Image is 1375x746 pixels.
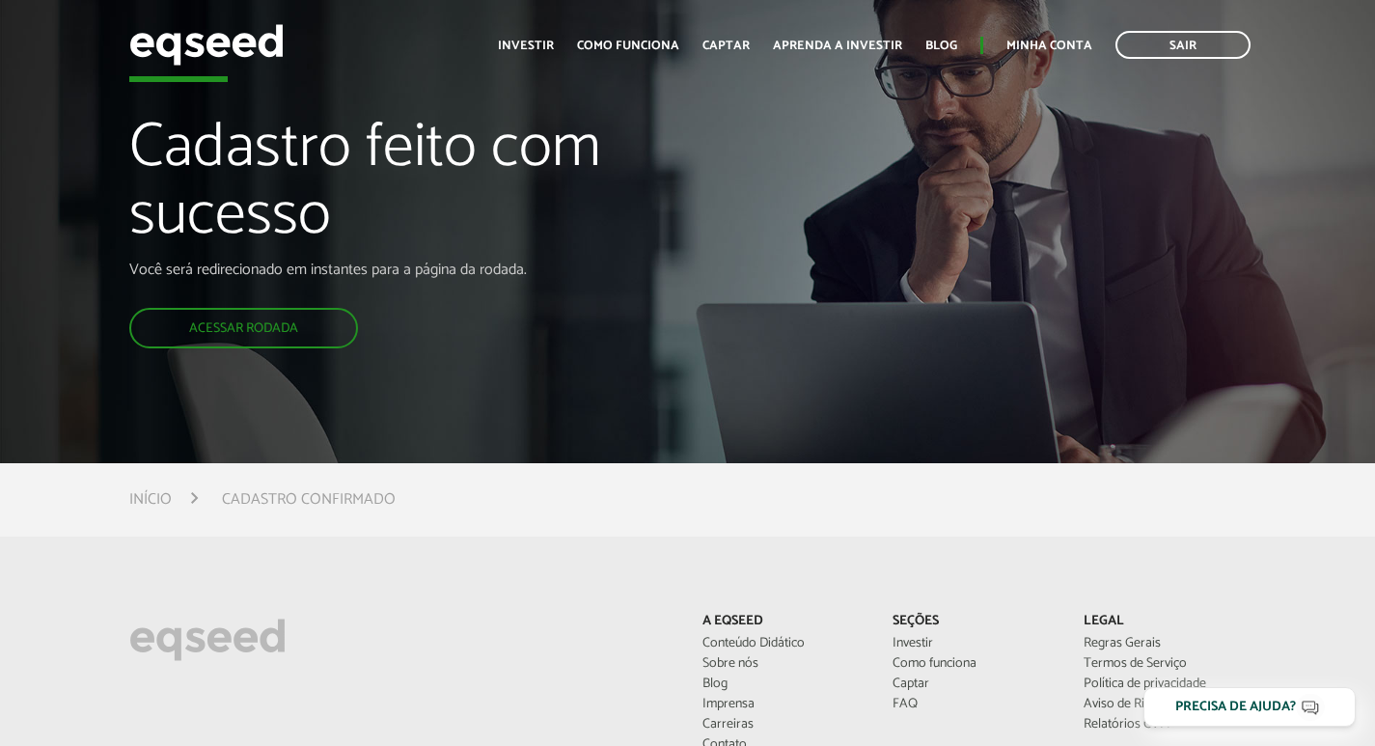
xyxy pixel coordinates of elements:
[893,657,1055,671] a: Como funciona
[925,40,957,52] a: Blog
[1084,637,1246,650] a: Regras Gerais
[1006,40,1092,52] a: Minha conta
[893,698,1055,711] a: FAQ
[1115,31,1251,59] a: Sair
[129,19,284,70] img: EqSeed
[1084,698,1246,711] a: Aviso de Risco
[1084,677,1246,691] a: Política de privacidade
[498,40,554,52] a: Investir
[129,261,788,279] p: Você será redirecionado em instantes para a página da rodada.
[1084,614,1246,630] p: Legal
[702,718,865,732] a: Carreiras
[702,657,865,671] a: Sobre nós
[1084,657,1246,671] a: Termos de Serviço
[893,614,1055,630] p: Seções
[893,637,1055,650] a: Investir
[702,677,865,691] a: Blog
[129,115,788,261] h1: Cadastro feito com sucesso
[577,40,679,52] a: Como funciona
[702,40,750,52] a: Captar
[702,698,865,711] a: Imprensa
[702,614,865,630] p: A EqSeed
[702,637,865,650] a: Conteúdo Didático
[129,492,172,508] a: Início
[1084,718,1246,732] a: Relatórios CVM
[129,614,286,666] img: EqSeed Logo
[129,308,358,348] a: Acessar rodada
[773,40,902,52] a: Aprenda a investir
[222,486,396,512] li: Cadastro confirmado
[893,677,1055,691] a: Captar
